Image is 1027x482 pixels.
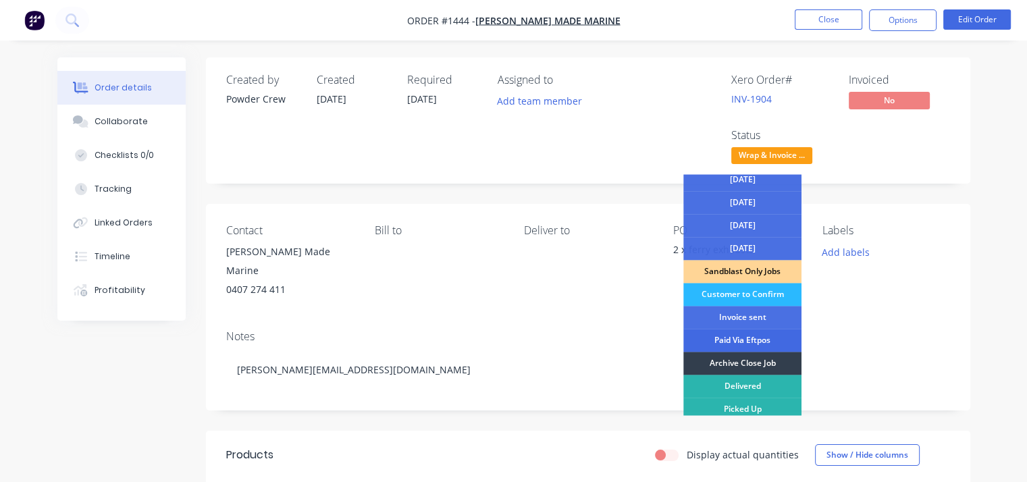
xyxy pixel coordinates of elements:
[795,9,862,30] button: Close
[731,147,812,164] span: Wrap & Invoice ...
[673,242,801,261] div: 2 x ferry exhausts
[95,82,152,94] div: Order details
[95,284,145,296] div: Profitability
[683,375,801,398] div: Delivered
[673,224,801,237] div: PO
[57,138,186,172] button: Checklists 0/0
[407,74,481,86] div: Required
[226,242,354,299] div: [PERSON_NAME] Made Marine0407 274 411
[731,129,833,142] div: Status
[683,260,801,283] div: Sandblast Only Jobs
[226,330,950,343] div: Notes
[683,168,801,191] div: [DATE]
[57,172,186,206] button: Tracking
[683,306,801,329] div: Invoice sent
[849,74,950,86] div: Invoiced
[869,9,937,31] button: Options
[226,92,300,106] div: Powder Crew
[95,183,132,195] div: Tracking
[57,240,186,273] button: Timeline
[407,14,475,27] span: Order #1444 -
[226,242,354,280] div: [PERSON_NAME] Made Marine
[849,92,930,109] span: No
[95,250,130,263] div: Timeline
[226,224,354,237] div: Contact
[822,224,950,237] div: Labels
[683,191,801,214] div: [DATE]
[95,217,153,229] div: Linked Orders
[683,283,801,306] div: Customer to Confirm
[24,10,45,30] img: Factory
[226,74,300,86] div: Created by
[490,92,589,110] button: Add team member
[498,74,633,86] div: Assigned to
[95,115,148,128] div: Collaborate
[683,329,801,352] div: Paid Via Eftpos
[317,92,346,105] span: [DATE]
[226,280,354,299] div: 0407 274 411
[683,352,801,375] div: Archive Close Job
[475,14,621,27] a: [PERSON_NAME] Made Marine
[57,71,186,105] button: Order details
[683,214,801,237] div: [DATE]
[57,206,186,240] button: Linked Orders
[731,74,833,86] div: Xero Order #
[226,349,950,390] div: [PERSON_NAME][EMAIL_ADDRESS][DOMAIN_NAME]
[815,242,877,261] button: Add labels
[498,92,589,110] button: Add team member
[731,92,772,105] a: INV-1904
[683,237,801,260] div: [DATE]
[683,398,801,421] div: Picked Up
[524,224,652,237] div: Deliver to
[731,147,812,167] button: Wrap & Invoice ...
[943,9,1011,30] button: Edit Order
[57,105,186,138] button: Collaborate
[226,447,273,463] div: Products
[407,92,437,105] span: [DATE]
[95,149,154,161] div: Checklists 0/0
[317,74,391,86] div: Created
[375,224,502,237] div: Bill to
[815,444,920,466] button: Show / Hide columns
[57,273,186,307] button: Profitability
[687,448,799,462] label: Display actual quantities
